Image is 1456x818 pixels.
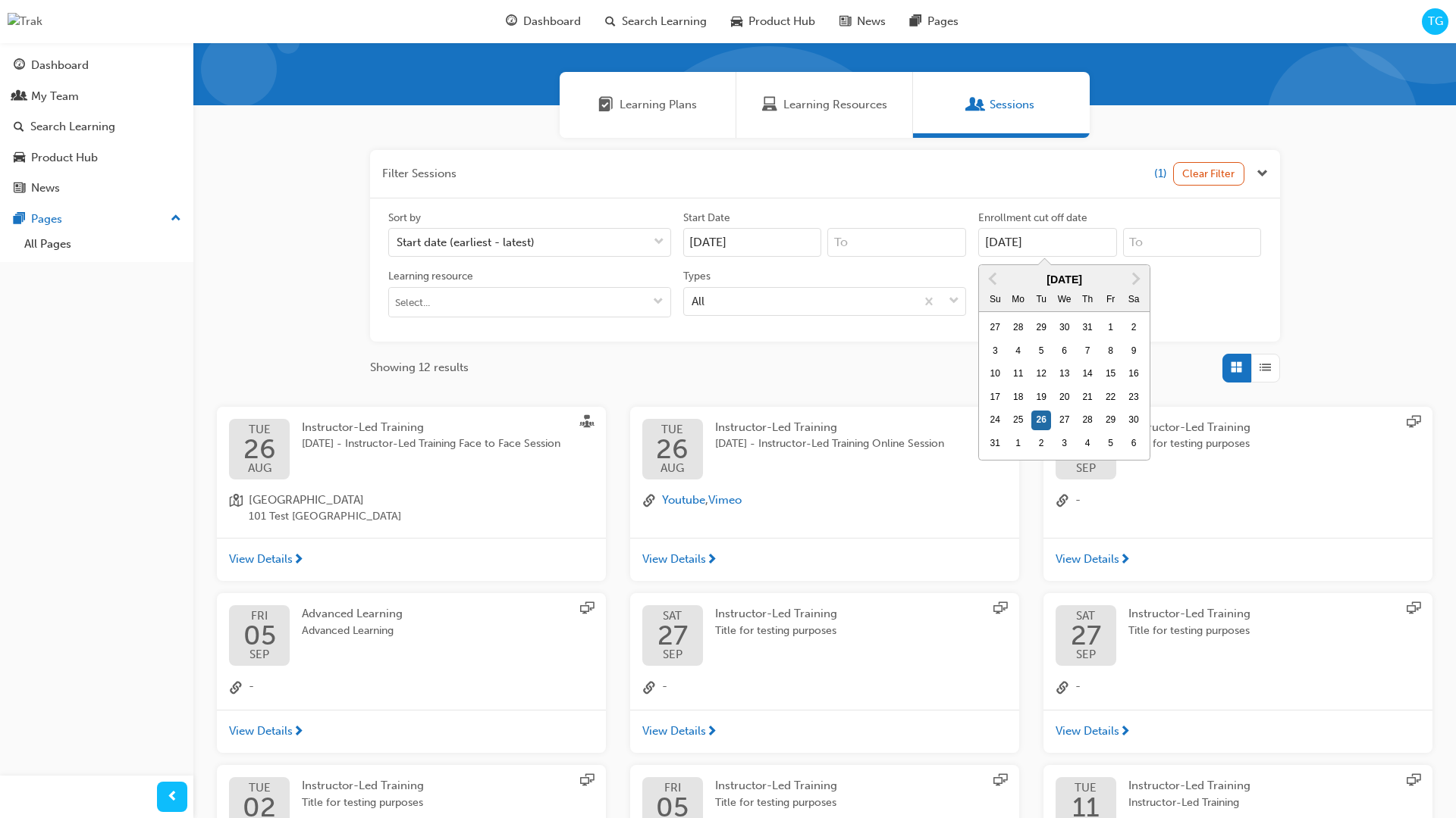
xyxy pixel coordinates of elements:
div: Choose Saturday, September 6th, 2025 [1124,434,1144,454]
div: Start Date [683,211,730,226]
div: News [31,180,60,197]
span: TG [1428,13,1443,30]
span: AUG [656,463,689,474]
span: Sessions [990,96,1034,114]
span: Sessions [968,96,984,114]
button: MON01SEPInstructor-Led TrainingTitle for testing purposeslink-icon-View Details [1043,407,1432,582]
span: - [662,678,667,698]
div: Choose Wednesday, August 20th, 2025 [1055,388,1075,407]
div: Choose Thursday, August 14th, 2025 [1078,364,1097,384]
div: Choose Friday, August 15th, 2025 [1101,364,1121,384]
div: Start date (earliest - latest) [397,234,535,251]
span: sessionType_ONLINE_URL-icon [580,773,594,790]
div: Choose Sunday, August 10th, 2025 [985,364,1005,384]
span: link-icon [642,678,656,698]
span: View Details [229,723,293,740]
span: Grid [1231,359,1242,376]
div: Choose Tuesday, August 12th, 2025 [1031,364,1051,384]
span: - [1075,492,1081,511]
span: up-icon [171,209,181,229]
span: sessionType_FACE_TO_FACE-icon [580,415,594,432]
span: SEP [1070,463,1101,474]
div: Choose Tuesday, July 29th, 2025 [1031,318,1051,338]
button: Previous Month [981,267,1005,291]
button: Pages [6,205,187,233]
div: Mo [1009,290,1028,310]
span: , [662,492,742,511]
a: Product Hub [6,144,187,172]
span: link-icon [1056,492,1069,511]
div: We [1055,290,1075,310]
a: Search Learning [6,113,187,141]
div: Su [985,290,1005,310]
span: news-icon [839,12,851,31]
div: Choose Sunday, August 24th, 2025 [985,411,1005,430]
div: Th [1078,290,1097,310]
span: location-icon [229,492,243,526]
span: 26 [656,436,689,463]
div: All [692,292,704,310]
button: SAT27SEPInstructor-Led TrainingTitle for testing purposeslink-icon-View Details [1043,593,1432,753]
span: - [249,678,254,698]
span: Title for testing purposes [715,623,837,640]
div: Choose Saturday, August 16th, 2025 [1124,364,1144,384]
span: next-icon [293,726,304,739]
span: guage-icon [506,12,517,31]
div: Tu [1031,290,1051,310]
a: FRI05SEPAdvanced LearningAdvanced Learning [229,605,594,666]
span: Learning Resources [783,96,887,114]
a: News [6,174,187,202]
div: Learning resource [388,269,473,284]
span: link-icon [1056,678,1069,698]
div: Choose Friday, September 5th, 2025 [1101,434,1121,454]
span: link-icon [229,678,243,698]
div: [DATE] [979,271,1150,289]
div: Enrollment cut off date [978,211,1087,226]
span: Learning Resources [762,96,777,114]
button: TUE26AUGInstructor-Led Training[DATE] - Instructor-Led Training Face to Face Sessionlocation-icon... [217,407,606,582]
span: Title for testing purposes [1128,436,1250,453]
div: Sort by [388,211,421,226]
span: down-icon [653,296,664,309]
a: news-iconNews [827,6,898,37]
div: Sa [1124,290,1144,310]
span: 27 [657,622,688,649]
div: Choose Thursday, August 21st, 2025 [1078,388,1097,407]
div: Choose Tuesday, August 19th, 2025 [1031,388,1051,407]
div: Fr [1101,290,1121,310]
span: Search Learning [622,13,707,30]
span: Instructor-Led Training [302,420,424,434]
a: car-iconProduct Hub [719,6,827,37]
button: Clear Filter [1173,162,1244,186]
div: Choose Friday, August 1st, 2025 [1101,318,1121,338]
button: Vimeo [708,492,742,509]
a: View Details [630,538,1019,582]
span: pages-icon [14,213,25,226]
div: Choose Monday, July 28th, 2025 [1009,318,1028,338]
span: Dashboard [523,13,581,30]
span: 27 [1071,622,1101,649]
span: Instructor-Led Training [715,420,837,434]
a: SAT27SEPInstructor-Led TrainingTitle for testing purposes [1056,605,1420,666]
div: Search Learning [30,118,115,136]
span: pages-icon [910,12,921,31]
a: Dashboard [6,52,187,80]
div: Choose Monday, August 4th, 2025 [1009,342,1028,361]
span: link-icon [642,492,656,511]
div: Choose Tuesday, August 5th, 2025 [1031,342,1051,361]
span: guage-icon [14,59,25,73]
div: Choose Friday, August 22nd, 2025 [1101,388,1121,407]
span: Close the filter [1257,165,1268,183]
a: pages-iconPages [898,6,971,37]
span: Instructor-Led Training [302,779,424,792]
span: View Details [642,551,706,568]
span: Learning Plans [620,96,697,114]
a: SessionsSessions [913,72,1090,138]
span: Pages [927,13,959,30]
span: SEP [657,649,688,660]
a: View Details [217,710,606,754]
img: Trak [8,13,42,30]
span: TUE [1072,782,1100,794]
button: DashboardMy TeamSearch LearningProduct HubNews [6,48,187,205]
